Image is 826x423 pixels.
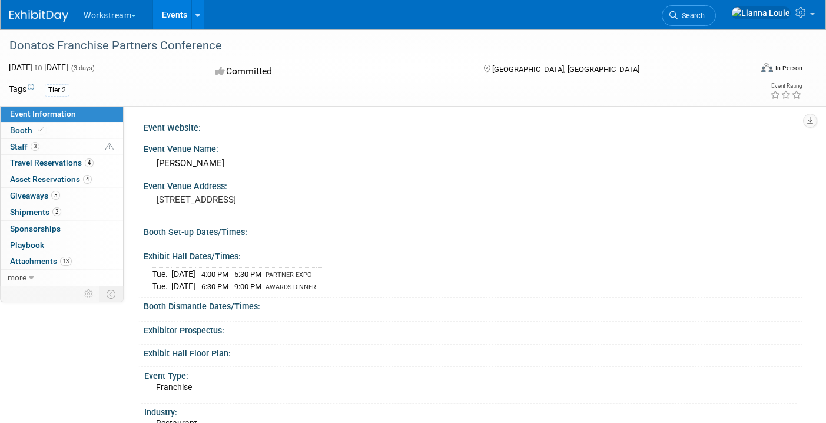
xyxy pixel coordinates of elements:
[70,64,95,72] span: (3 days)
[99,286,124,302] td: Toggle Event Tabs
[492,65,639,74] span: [GEOGRAPHIC_DATA], [GEOGRAPHIC_DATA]
[144,140,802,155] div: Event Venue Name:
[1,188,123,204] a: Giveaways5
[60,257,72,266] span: 13
[10,224,61,233] span: Sponsorships
[157,194,405,205] pre: [STREET_ADDRESS]
[144,298,802,312] div: Booth Dismantle Dates/Times:
[266,271,312,279] span: PARTNER EXPO
[9,62,68,72] span: [DATE] [DATE]
[10,174,92,184] span: Asset Reservations
[1,253,123,269] a: Attachments13
[266,283,316,291] span: AWARDS DINNER
[1,106,123,122] a: Event Information
[51,191,60,200] span: 5
[144,322,802,336] div: Exhibitor Prospectus:
[8,273,26,282] span: more
[83,175,92,184] span: 4
[10,125,46,135] span: Booth
[212,61,465,82] div: Committed
[52,207,61,216] span: 2
[144,404,797,418] div: Industry:
[1,155,123,171] a: Travel Reservations4
[678,11,705,20] span: Search
[152,154,794,173] div: [PERSON_NAME]
[761,63,773,72] img: Format-Inperson.png
[10,256,72,266] span: Attachments
[1,237,123,253] a: Playbook
[85,158,94,167] span: 4
[105,142,114,153] span: Potential Scheduling Conflict -- at least one attendee is tagged in another overlapping event.
[201,282,261,291] span: 6:30 PM - 9:00 PM
[9,10,68,22] img: ExhibitDay
[10,142,39,151] span: Staff
[33,62,44,72] span: to
[1,270,123,286] a: more
[5,35,735,57] div: Donatos Franchise Partners Conference
[156,382,192,392] span: Franchise
[775,64,802,72] div: In-Person
[144,177,802,192] div: Event Venue Address:
[1,204,123,220] a: Shipments2
[45,84,69,97] div: Tier 2
[10,109,76,118] span: Event Information
[685,61,802,79] div: Event Format
[144,345,802,359] div: Exhibit Hall Floor Plan:
[10,240,44,250] span: Playbook
[10,158,94,167] span: Travel Reservations
[1,123,123,138] a: Booth
[731,6,791,19] img: Lianna Louie
[171,267,195,280] td: [DATE]
[9,83,34,97] td: Tags
[662,5,716,26] a: Search
[201,270,261,279] span: 4:00 PM - 5:30 PM
[10,207,61,217] span: Shipments
[1,139,123,155] a: Staff3
[171,280,195,293] td: [DATE]
[152,280,171,293] td: Tue.
[1,171,123,187] a: Asset Reservations4
[144,119,802,134] div: Event Website:
[144,367,797,382] div: Event Type:
[79,286,99,302] td: Personalize Event Tab Strip
[31,142,39,151] span: 3
[152,267,171,280] td: Tue.
[1,221,123,237] a: Sponsorships
[144,223,802,238] div: Booth Set-up Dates/Times:
[770,83,802,89] div: Event Rating
[144,247,802,262] div: Exhibit Hall Dates/Times:
[10,191,60,200] span: Giveaways
[38,127,44,133] i: Booth reservation complete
